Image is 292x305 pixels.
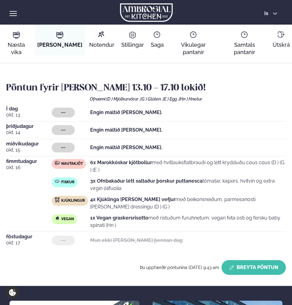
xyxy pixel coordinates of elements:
span: (G ) Glúten , [140,97,163,101]
span: Nautakjöt [61,161,83,166]
img: logo [120,3,173,22]
div: Ofnæmi: [6,97,286,101]
strong: Engin máltíð [PERSON_NAME]. [90,127,162,133]
a: Saga [149,25,166,55]
img: chicken.svg [55,197,60,202]
a: Stillingar [119,25,146,55]
p: með hvítlauksflatbrauði og létt krydduðu cous cous (D ) (G ) (E ) [90,159,286,174]
span: Útskrá [273,41,290,49]
a: [PERSON_NAME] [35,25,85,55]
a: Notendur [87,25,117,55]
a: Cookie settings [6,286,19,299]
span: okt. 13 [6,111,52,119]
span: föstudagur [6,234,52,239]
p: tómatar, kapers, hvítvín og extra virgin ólífuolía [90,177,286,192]
a: Vikulegar pantanir [168,25,219,63]
span: okt. 15 [6,146,52,154]
button: hamburger [10,10,17,17]
span: Í dag [6,106,52,111]
span: Næsta vika [2,41,30,56]
span: Notendur [89,41,114,49]
span: fimmtudagur [6,159,52,164]
span: Fiskur [61,180,74,185]
span: miðvikudagur [6,141,52,146]
a: Samtals pantanir [221,25,268,63]
span: Kjúklingur [61,198,85,203]
span: is [264,11,270,16]
span: --- [61,238,66,243]
button: is [259,11,282,16]
img: Vegan.svg [55,216,60,221]
button: Breyta Pöntun [222,260,286,275]
span: Vegan [61,217,74,222]
span: [PERSON_NAME] [37,41,82,49]
span: okt. 17 [6,239,52,247]
span: Stillingar [121,41,144,49]
span: (Hn ) Hnetur [179,97,202,101]
strong: 6x Marokkóskar kjötbollur [90,160,152,165]
img: beef.svg [55,160,60,165]
span: okt. 16 [6,164,52,171]
span: þriðjudagur [6,124,52,129]
strong: 4x Kjúklinga [PERSON_NAME] vefjur [90,196,175,202]
span: --- [61,145,66,150]
a: Útskrá [270,25,292,55]
span: (E ) Egg , [163,97,179,101]
span: (D ) Mjólkurvörur , [106,97,140,101]
strong: Engin máltíð [PERSON_NAME]. [90,109,162,115]
span: okt. 14 [6,129,52,136]
span: Samtals pantanir [223,41,266,56]
strong: 1x Vegan graskersrisotto [90,215,148,221]
strong: 3x Ofnbakaður létt saltaður þorskur puttanesca [90,178,202,184]
h2: Pöntun fyrir [PERSON_NAME] 13.10 - 17.10 lokið! [6,82,286,94]
span: Vikulegar pantanir [170,41,217,56]
strong: Mun ekki [PERSON_NAME] þennan dag [90,237,182,243]
span: Þú uppfærðir pöntunina [DATE] 9:43 am [140,265,219,270]
span: --- [61,110,66,115]
p: með ristuðum furuhnetum, vegan feta osti og fersku baby spínati (Hn ) [90,214,286,229]
span: Saga [151,41,164,49]
strong: Engin máltíð [PERSON_NAME]. [90,145,162,150]
p: með beikonsneiðum, parmesanosti [PERSON_NAME] dressingu (D ) (G ) [90,196,286,211]
span: --- [61,128,66,133]
img: fish.svg [55,179,60,184]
